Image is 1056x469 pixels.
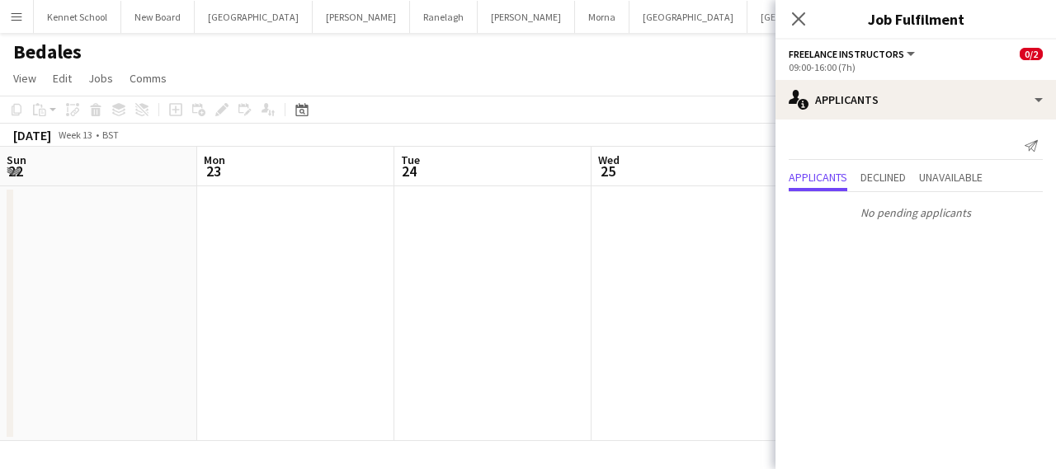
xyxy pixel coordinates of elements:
button: New Board [121,1,195,33]
span: 25 [596,162,620,181]
button: Freelance Instructors [789,48,917,60]
button: Kennet School [34,1,121,33]
span: Applicants [789,171,847,183]
span: Unavailable [919,171,983,183]
h1: Bedales [13,40,82,64]
div: Applicants [775,80,1056,120]
button: [PERSON_NAME] [478,1,575,33]
span: Edit [53,71,72,86]
span: 23 [201,162,225,181]
span: Mon [204,152,225,167]
div: BST [102,129,119,141]
button: Morna [575,1,629,33]
span: View [13,71,36,86]
a: Comms [123,68,173,89]
span: Freelance Instructors [789,48,904,60]
div: 09:00-16:00 (7h) [789,61,1043,73]
span: Wed [598,152,620,167]
span: Week 13 [54,129,96,141]
span: Tue [401,152,420,167]
span: Declined [860,171,906,183]
a: Jobs [82,68,120,89]
span: 24 [398,162,420,181]
span: Sun [7,152,26,167]
h3: Job Fulfilment [775,8,1056,30]
span: 22 [4,162,26,181]
button: Ranelagh [410,1,478,33]
button: [PERSON_NAME] [313,1,410,33]
p: No pending applicants [775,199,1056,227]
a: Edit [46,68,78,89]
div: [DATE] [13,127,51,143]
button: [GEOGRAPHIC_DATA] [195,1,313,33]
span: Jobs [88,71,113,86]
span: 0/2 [1020,48,1043,60]
a: View [7,68,43,89]
button: [GEOGRAPHIC_DATA] [629,1,747,33]
span: Comms [130,71,167,86]
button: [GEOGRAPHIC_DATA] [747,1,865,33]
